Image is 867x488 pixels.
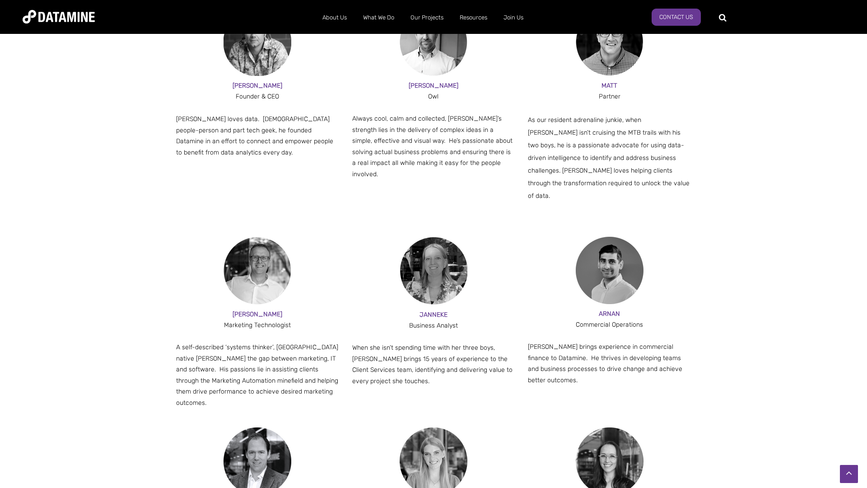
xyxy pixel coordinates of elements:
span: When she isn’t spending time with her three boys, [PERSON_NAME] brings 15 years of experience to ... [352,344,513,385]
p: [PERSON_NAME] brings experience in commercial finance to Datamine. He thrives in developing teams... [528,342,691,386]
span: ARNAN [599,310,620,318]
span: [PERSON_NAME] [409,82,458,89]
img: matt mug-1 [576,8,643,76]
span: Partner [599,93,620,100]
span: JANNEKE [420,311,447,319]
img: Arnan [576,237,643,304]
div: Owl [352,91,515,103]
span: Always cool, calm and collected, [PERSON_NAME]’s strength lies in the delivery of complex ideas i... [352,115,513,178]
span: [PERSON_NAME] [233,82,282,89]
span: [PERSON_NAME] [233,310,282,318]
div: Founder & CEO [176,91,339,103]
a: Resources [452,6,495,29]
img: Datamine [23,10,95,23]
div: Business Analyst [352,320,515,332]
span: MATT [601,82,617,89]
a: About Us [314,6,355,29]
a: Our Projects [402,6,452,29]
a: Join Us [495,6,531,29]
img: Bruce [400,8,467,76]
img: Janneke-2 [400,237,467,305]
img: Paul-2-1-150x150 [224,8,291,76]
img: Andy-1-150x150 [224,237,291,305]
span: As our resident adrenaline junkie, when [PERSON_NAME] isn’t cruising the MTB trails with his two ... [528,116,690,200]
div: Marketing Technologist [176,320,339,331]
a: What We Do [355,6,402,29]
div: Commercial Operations [528,319,691,331]
a: Contact Us [652,9,701,26]
span: [PERSON_NAME] loves data. [DEMOGRAPHIC_DATA] people-person and part tech geek, he founded Datamin... [176,115,333,156]
p: A self-described ‘systems thinker’, [GEOGRAPHIC_DATA] native [PERSON_NAME] the gap between market... [176,342,339,408]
